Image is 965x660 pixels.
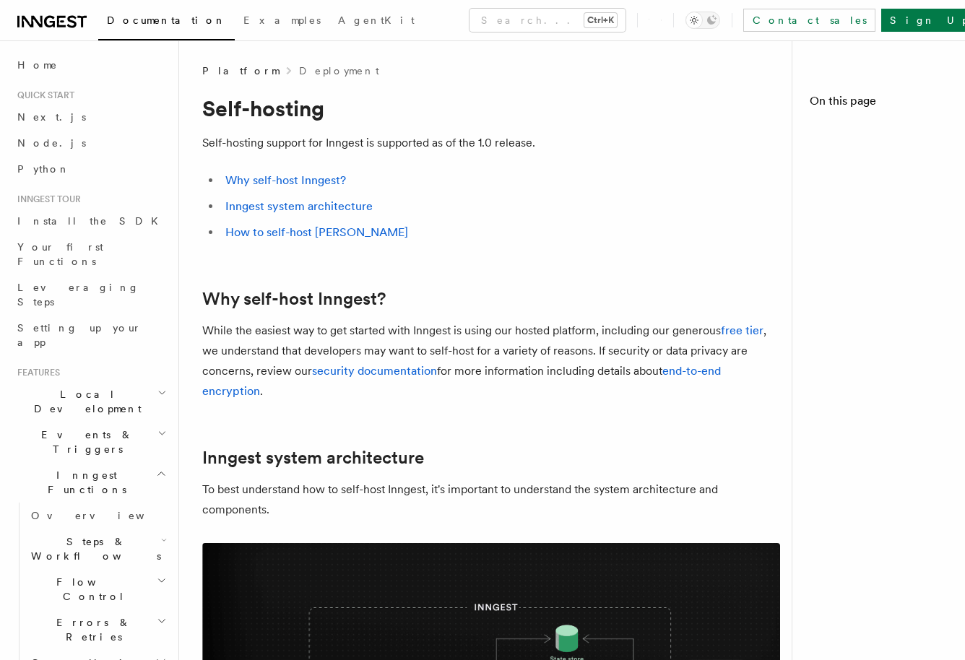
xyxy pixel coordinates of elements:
[12,387,157,416] span: Local Development
[17,241,103,267] span: Your first Functions
[243,14,321,26] span: Examples
[338,14,415,26] span: AgentKit
[12,427,157,456] span: Events & Triggers
[12,315,170,355] a: Setting up your app
[17,215,167,227] span: Install the SDK
[12,381,170,422] button: Local Development
[17,163,70,175] span: Python
[12,156,170,182] a: Python
[743,9,875,32] a: Contact sales
[17,322,142,348] span: Setting up your app
[12,52,170,78] a: Home
[25,529,170,569] button: Steps & Workflows
[12,130,170,156] a: Node.js
[721,324,763,337] a: free tier
[12,194,81,205] span: Inngest tour
[17,58,58,72] span: Home
[25,503,170,529] a: Overview
[12,208,170,234] a: Install the SDK
[235,4,329,39] a: Examples
[12,90,74,101] span: Quick start
[17,111,86,123] span: Next.js
[31,510,180,521] span: Overview
[225,199,373,213] a: Inngest system architecture
[17,137,86,149] span: Node.js
[202,289,386,309] a: Why self-host Inngest?
[299,64,379,78] a: Deployment
[202,321,780,401] p: While the easiest way to get started with Inngest is using our hosted platform, including our gen...
[107,14,226,26] span: Documentation
[12,462,170,503] button: Inngest Functions
[25,569,170,609] button: Flow Control
[25,615,157,644] span: Errors & Retries
[202,95,780,121] h1: Self-hosting
[12,234,170,274] a: Your first Functions
[312,364,437,378] a: security documentation
[329,4,423,39] a: AgentKit
[25,534,161,563] span: Steps & Workflows
[12,104,170,130] a: Next.js
[17,282,139,308] span: Leveraging Steps
[202,133,780,153] p: Self-hosting support for Inngest is supported as of the 1.0 release.
[202,448,424,468] a: Inngest system architecture
[25,575,157,604] span: Flow Control
[685,12,720,29] button: Toggle dark mode
[225,173,346,187] a: Why self-host Inngest?
[584,13,617,27] kbd: Ctrl+K
[12,468,156,497] span: Inngest Functions
[202,479,780,520] p: To best understand how to self-host Inngest, it's important to understand the system architecture...
[810,92,948,116] h4: On this page
[202,64,279,78] span: Platform
[12,367,60,378] span: Features
[469,9,626,32] button: Search...Ctrl+K
[225,225,408,239] a: How to self-host [PERSON_NAME]
[25,609,170,650] button: Errors & Retries
[98,4,235,40] a: Documentation
[12,274,170,315] a: Leveraging Steps
[12,422,170,462] button: Events & Triggers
